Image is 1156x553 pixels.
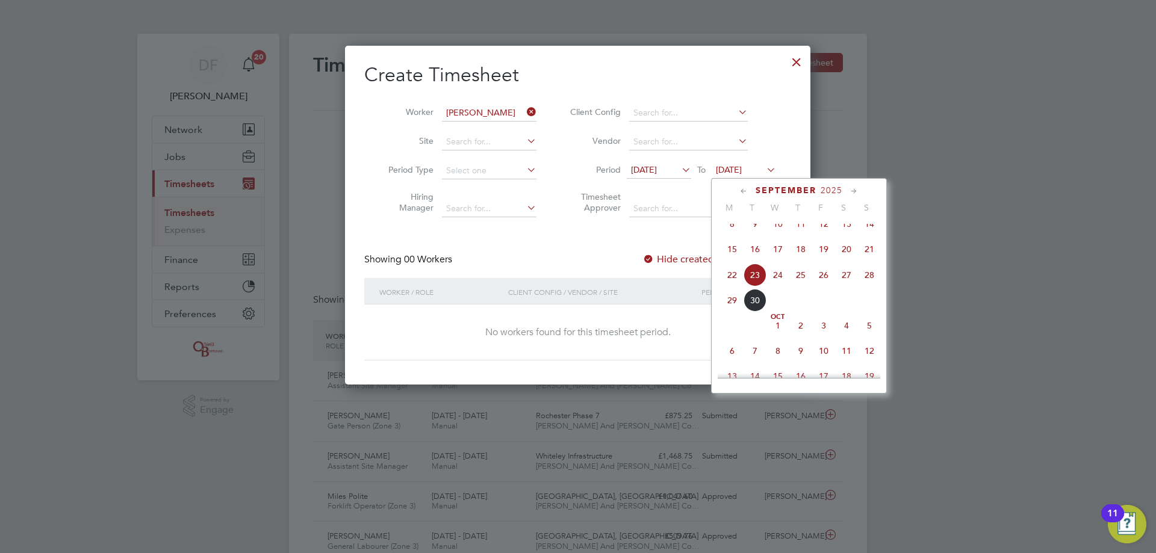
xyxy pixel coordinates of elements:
span: 25 [789,264,812,286]
span: S [832,202,855,213]
div: Showing [364,253,455,266]
span: 22 [721,264,744,286]
input: Search for... [629,200,748,217]
span: 27 [835,264,858,286]
span: 20 [835,238,858,261]
label: Worker [379,107,433,117]
span: 3 [812,314,835,337]
span: 8 [721,212,744,235]
input: Search for... [629,134,748,150]
span: 2 [789,314,812,337]
div: Client Config / Vendor / Site [505,278,698,306]
label: Client Config [567,107,621,117]
span: 1 [766,314,789,337]
label: Vendor [567,135,621,146]
span: 19 [858,365,881,388]
h2: Create Timesheet [364,63,791,88]
span: 9 [744,212,766,235]
input: Search for... [442,105,536,122]
span: 26 [812,264,835,286]
span: Oct [766,314,789,320]
span: 19 [812,238,835,261]
span: [DATE] [631,164,657,175]
span: W [763,202,786,213]
span: 21 [858,238,881,261]
span: 11 [789,212,812,235]
span: 30 [744,289,766,312]
span: 14 [858,212,881,235]
label: Site [379,135,433,146]
span: 17 [766,238,789,261]
span: To [694,162,709,178]
span: 00 Workers [404,253,452,265]
span: 10 [766,212,789,235]
label: Timesheet Approver [567,191,621,213]
span: 10 [812,339,835,362]
span: 12 [812,212,835,235]
input: Search for... [442,200,536,217]
span: 7 [744,339,766,362]
span: 15 [766,365,789,388]
span: M [718,202,741,213]
input: Search for... [629,105,748,122]
div: 11 [1107,513,1118,529]
span: 16 [744,238,766,261]
span: 16 [789,365,812,388]
span: 18 [835,365,858,388]
span: 13 [721,365,744,388]
button: Open Resource Center, 11 new notifications [1108,505,1146,543]
div: Worker / Role [376,278,505,306]
div: No workers found for this timesheet period. [376,326,779,339]
span: F [809,202,832,213]
input: Select one [442,162,536,179]
label: Period Type [379,164,433,175]
span: 29 [721,289,744,312]
span: 28 [858,264,881,286]
span: 18 [789,238,812,261]
label: Period [567,164,621,175]
span: [DATE] [716,164,742,175]
span: September [756,185,816,196]
span: 5 [858,314,881,337]
span: T [786,202,809,213]
span: 2025 [821,185,842,196]
span: 24 [766,264,789,286]
span: 12 [858,339,881,362]
span: 17 [812,365,835,388]
div: Period [698,278,779,306]
input: Search for... [442,134,536,150]
span: 9 [789,339,812,362]
span: 6 [721,339,744,362]
span: 14 [744,365,766,388]
span: 23 [744,264,766,286]
label: Hide created timesheets [642,253,765,265]
label: Hiring Manager [379,191,433,213]
span: 13 [835,212,858,235]
span: 4 [835,314,858,337]
span: S [855,202,878,213]
span: 15 [721,238,744,261]
span: 11 [835,339,858,362]
span: 8 [766,339,789,362]
span: T [741,202,763,213]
